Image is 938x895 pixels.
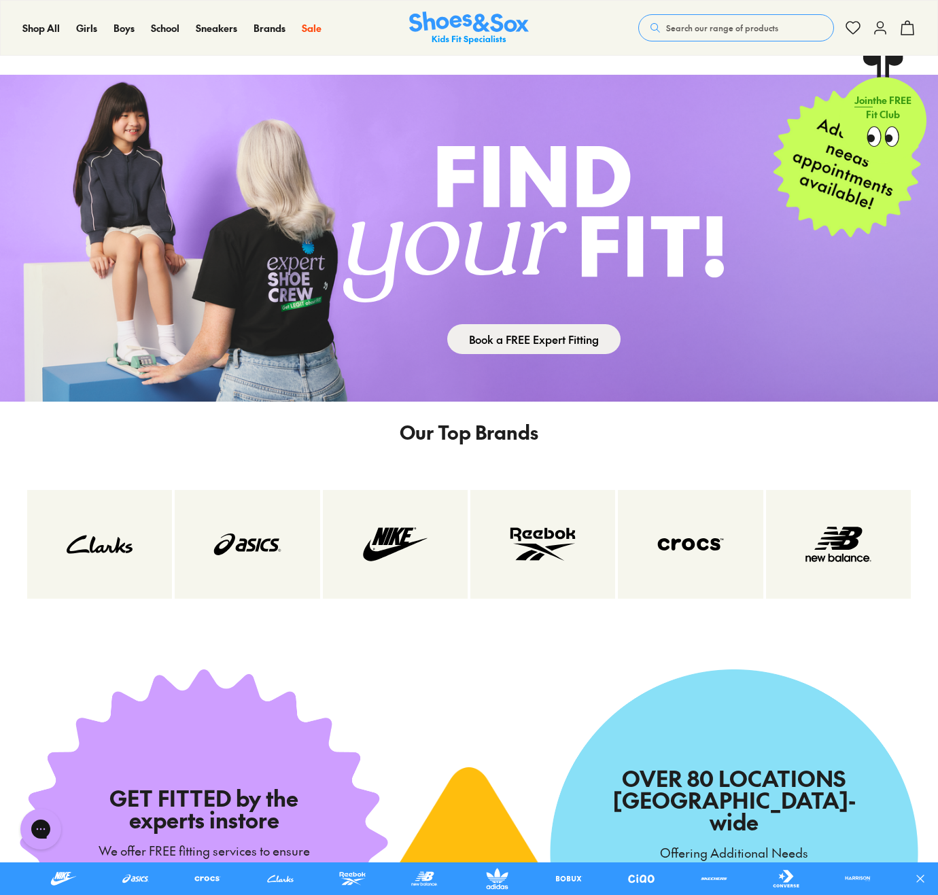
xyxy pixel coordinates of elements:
[76,21,97,35] a: Girls
[638,14,834,41] button: Search our range of products
[400,418,538,446] p: Our Top Brands
[14,804,68,854] iframe: Gorgias live chat messenger
[22,21,60,35] a: Shop All
[613,767,855,832] h2: OVER 80 LOCATIONS [GEOGRAPHIC_DATA]-wide
[854,93,873,107] span: Join
[151,21,179,35] a: School
[302,21,322,35] a: Sale
[409,12,529,45] img: SNS_Logo_Responsive.svg
[447,324,621,354] a: Book a FREE Expert Fitting
[409,12,529,45] a: Shoes & Sox
[254,21,285,35] a: Brands
[839,55,926,164] a: Jointhe FREE Fit Club
[666,22,778,34] span: Search our range of products
[114,21,135,35] a: Boys
[196,21,237,35] a: Sneakers
[94,841,315,878] p: We offer FREE fitting services to ensure little feet are happy and healthy.
[839,82,926,133] p: the FREE Fit Club
[94,787,315,830] h2: GET FITTED by the experts instore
